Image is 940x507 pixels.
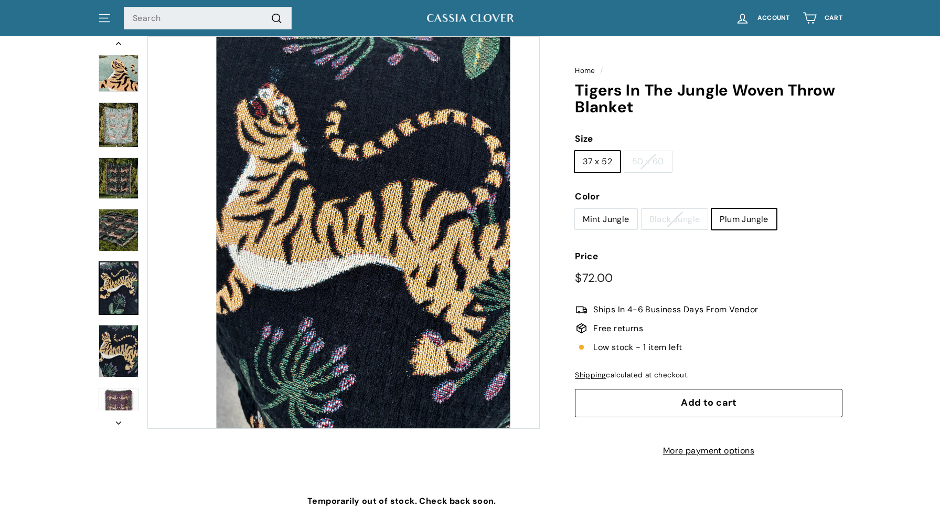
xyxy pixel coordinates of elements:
[796,3,849,34] a: Cart
[99,39,138,92] img: Tigers In The Jungle Woven Throw Blanket
[575,189,842,204] label: Color
[99,102,138,147] img: Tigers In The Jungle Woven Throw Blanket
[575,132,842,146] label: Size
[597,66,605,75] span: /
[757,15,790,22] span: Account
[575,371,606,379] a: Shipping
[624,151,672,172] label: 50 x 60
[712,209,776,230] label: Plum Jungle
[99,157,138,199] img: Tigers In The Jungle Woven Throw Blanket
[98,410,140,429] button: Next
[575,82,842,116] h1: Tigers In The Jungle Woven Throw Blanket
[681,396,736,409] span: Add to cart
[575,151,620,172] label: 37 x 52
[575,249,842,263] label: Price
[593,303,758,316] span: Ships In 4-6 Business Days From Vendor
[124,7,292,30] input: Search
[642,209,708,230] label: Black Jungle
[575,65,842,77] nav: breadcrumbs
[825,15,842,22] span: Cart
[99,261,138,314] a: Tigers In The Jungle Woven Throw Blanket
[99,388,138,428] img: Tigers In The Jungle Woven Throw Blanket
[575,270,613,286] span: $72.00
[593,322,643,335] span: Free returns
[307,495,496,506] strong: Temporarily out of stock. Check back soon.
[575,369,842,381] div: calculated at checkout.
[575,66,595,75] a: Home
[167,37,559,428] img: Tigers In The Jungle Woven Throw Blanket
[575,389,842,417] button: Add to cart
[593,341,682,354] span: Low stock - 1 item left
[729,3,796,34] a: Account
[575,209,637,230] label: Mint Jungle
[99,209,138,251] img: Tigers In The Jungle Woven Throw Blanket
[98,36,140,55] button: Previous
[575,444,842,458] a: More payment options
[99,325,138,378] img: Tigers In The Jungle Woven Throw Blanket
